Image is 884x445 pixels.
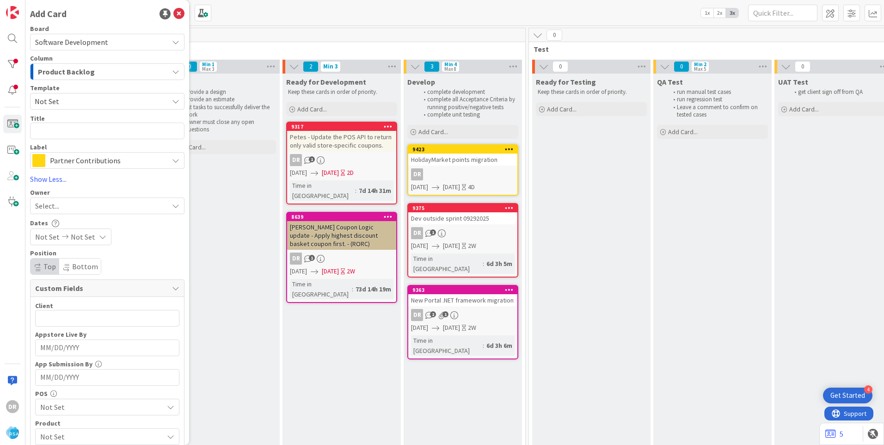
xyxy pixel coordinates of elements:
li: provide an estimate [176,96,275,103]
span: 0 [552,61,568,72]
span: 2x [713,8,726,18]
div: Min 4 [444,62,457,67]
span: Not Set [35,95,161,107]
span: Develop [407,77,435,87]
span: [DATE] [290,168,307,178]
div: 9317Petes - Update the POS API to return only valid store-specific coupons. [287,123,396,151]
div: HolidayMarket points migration [408,154,517,166]
div: 8639[PERSON_NAME] Coupon Logic update - Apply highest discount basket coupon first. - (RORC) [287,213,396,250]
li: provide a design [176,88,275,96]
span: [DATE] [322,168,339,178]
span: Template [30,85,60,91]
span: Add Card... [418,128,448,136]
span: 0 [795,61,810,72]
div: 9423 [408,145,517,154]
span: Add Card... [789,105,819,113]
span: 0 [182,61,197,72]
span: Owner [30,189,50,196]
div: New Portal .NET framework migration [408,294,517,306]
li: Owner must close any open questions [176,118,275,134]
span: Deliver [42,44,514,54]
input: MM/DD/YYYY [40,370,174,385]
div: DR [411,227,423,239]
div: Min 1 [202,62,215,67]
div: POS [35,390,179,397]
span: Label [30,144,47,150]
span: Bottom [72,262,98,271]
span: Dates [30,220,48,226]
span: Column [30,55,53,62]
label: Title [30,114,45,123]
div: Time in [GEOGRAPHIC_DATA] [290,279,352,299]
span: 0 [546,30,562,41]
div: DR [287,154,396,166]
a: 5 [825,428,843,439]
div: 9375 [412,205,517,211]
p: Keep these cards in order of priority. [538,88,645,96]
span: : [352,284,353,294]
div: 2D [347,168,354,178]
img: avatar [6,426,19,439]
div: Max 8 [444,67,456,71]
span: [DATE] [443,241,460,251]
div: Add Card [30,7,67,21]
div: 9363New Portal .NET framework migration [408,286,517,306]
div: DR [411,168,423,180]
div: DR [408,309,517,321]
li: complete unit testing [418,111,517,118]
div: 9317 [287,123,396,131]
span: [DATE] [411,241,428,251]
div: 9375 [408,204,517,212]
span: 0 [674,61,689,72]
li: list tasks to successfully deliver the work [176,104,275,119]
span: [DATE] [290,266,307,276]
div: [PERSON_NAME] Coupon Logic update - Apply highest discount basket coupon first. - (RORC) [287,221,396,250]
li: Leave a comment to confirm on tested cases [668,104,767,119]
span: 1x [701,8,713,18]
button: Product Backlog [30,63,184,80]
span: 1 [309,255,315,261]
span: Not Set [40,431,163,442]
div: Max 5 [694,67,706,71]
span: Software Development [35,37,108,47]
span: 3 [424,61,440,72]
span: Add Card... [668,128,698,136]
div: 8639 [291,214,396,220]
li: complete development [418,88,517,96]
div: 8639 [287,213,396,221]
span: 2 [430,311,436,317]
span: 2 [303,61,319,72]
span: 1 [309,156,315,162]
div: 9423HolidayMarket points migration [408,145,517,166]
span: Not Set [35,231,60,242]
div: 4 [864,385,872,394]
img: Visit kanbanzone.com [6,6,19,19]
div: Min 2 [694,62,706,67]
div: Min 3 [323,64,338,69]
span: Board [30,25,49,32]
div: 9363 [412,287,517,293]
span: Custom Fields [35,283,167,294]
a: Show Less... [30,173,184,185]
span: Not Set [40,402,163,413]
div: DR [408,168,517,180]
p: Keep these cards in order of priority. [288,88,395,96]
input: Quick Filter... [748,5,817,21]
span: Top [43,262,56,271]
label: Client [35,302,53,310]
div: 2W [468,241,476,251]
span: : [483,259,484,269]
span: Position [30,250,56,256]
div: 6d 3h 5m [484,259,515,269]
span: : [483,340,484,351]
div: DR [408,227,517,239]
span: QA Test [657,77,683,87]
div: Petes - Update the POS API to return only valid store-specific coupons. [287,131,396,151]
div: 7d 14h 31m [356,185,393,196]
span: Select... [35,200,59,211]
span: Add Card... [176,143,206,151]
span: Ready for Development [286,77,366,87]
div: Appstore Live By [35,331,179,338]
span: Ready for Testing [536,77,596,87]
li: complete all Acceptance Criteria by running positive/negative tests [418,96,517,111]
